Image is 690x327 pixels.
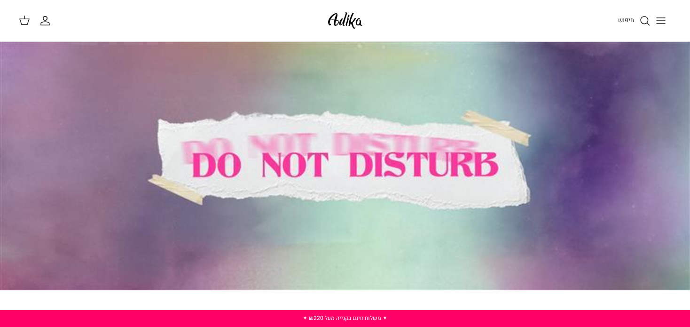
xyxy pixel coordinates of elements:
a: חיפוש [618,15,651,26]
img: Adika IL [325,9,365,32]
button: Toggle menu [651,10,671,31]
span: חיפוש [618,16,634,24]
a: ✦ משלוח חינם בקנייה מעל ₪220 ✦ [303,314,387,322]
a: החשבון שלי [39,15,55,26]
